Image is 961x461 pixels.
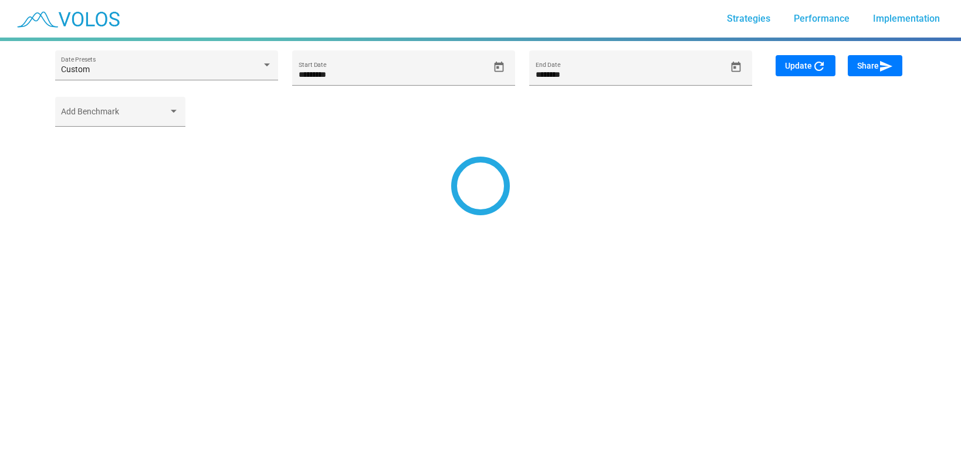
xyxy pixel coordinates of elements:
mat-icon: send [879,59,893,73]
mat-icon: refresh [812,59,826,73]
span: Performance [794,13,850,24]
a: Strategies [718,8,780,29]
a: Performance [784,8,859,29]
span: Share [857,61,893,70]
span: Custom [61,65,90,74]
button: Update [776,55,835,76]
button: Open calendar [726,57,746,77]
button: Open calendar [489,57,509,77]
span: Strategies [727,13,770,24]
span: Update [785,61,826,70]
a: Implementation [864,8,949,29]
span: Implementation [873,13,940,24]
button: Share [848,55,902,76]
img: blue_transparent.png [9,4,126,33]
